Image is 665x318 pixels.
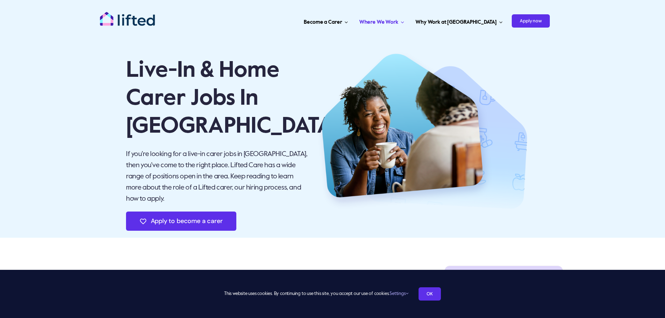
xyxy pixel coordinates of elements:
[126,57,309,140] h1: Live-In & Home Carer Jobs In [GEOGRAPHIC_DATA]
[126,151,307,202] span: If you're looking for a live-in carer jobs in [GEOGRAPHIC_DATA], then you've come to the right pl...
[357,10,406,31] a: Where We Work
[224,288,408,299] span: This website uses cookies. By continuing to use this site, you accept our use of cookies.
[99,12,155,19] a: lifted-logo
[512,14,550,28] span: Apply now
[126,212,236,231] a: Apply to become a carer
[359,17,398,28] span: Where We Work
[390,291,408,296] a: Settings
[302,10,350,31] a: Become a Carer
[151,217,223,225] span: Apply to become a carer
[413,10,505,31] a: Why Work at [GEOGRAPHIC_DATA]
[512,10,550,31] a: Apply now
[304,17,342,28] span: Become a Carer
[415,17,497,28] span: Why Work at [GEOGRAPHIC_DATA]
[209,10,550,31] nav: Carer Jobs Menu
[318,52,527,209] img: Hero 4
[419,287,441,301] a: OK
